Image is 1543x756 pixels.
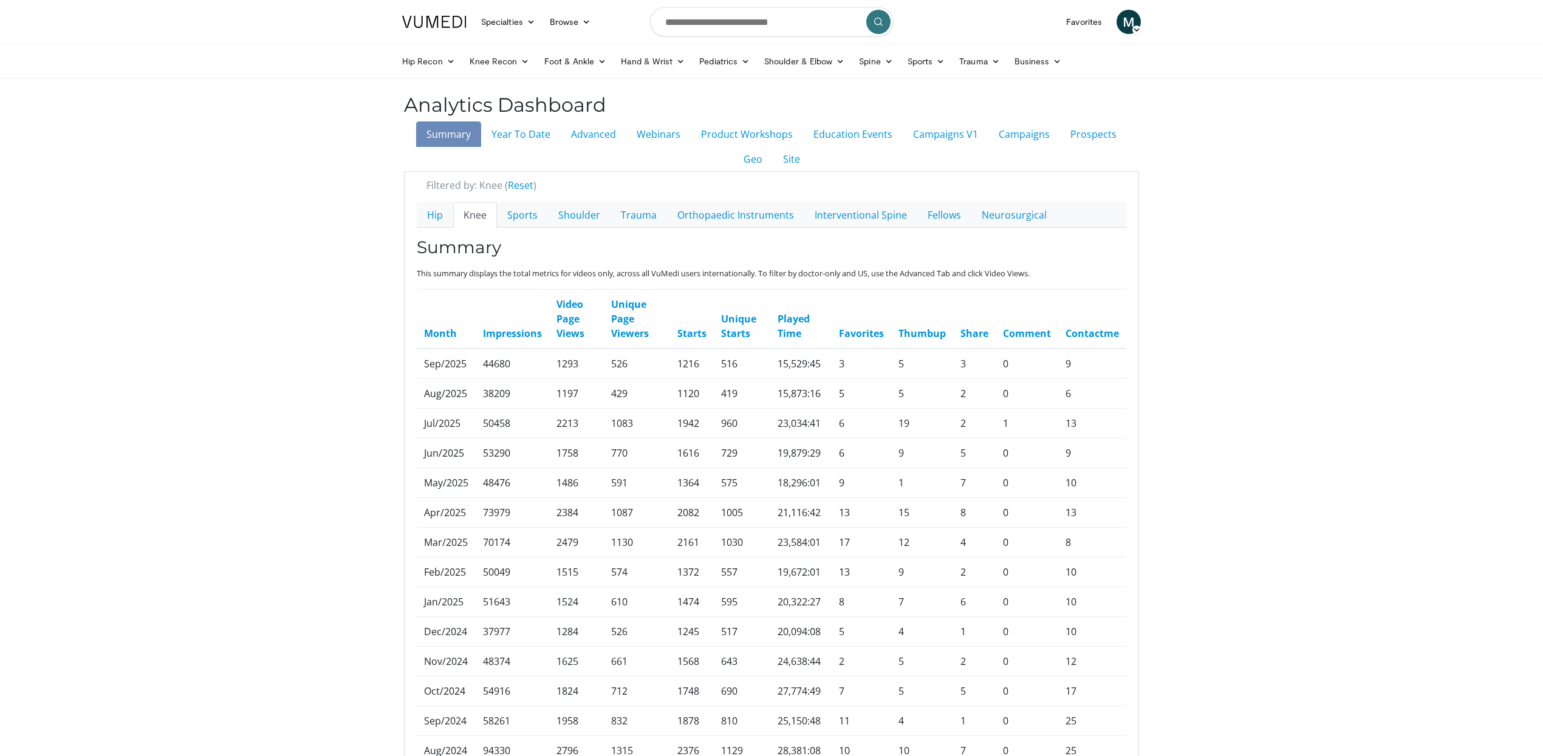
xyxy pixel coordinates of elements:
td: 6 [1058,379,1126,409]
h2: Analytics Dashboard [404,94,1139,117]
td: 10 [1058,557,1126,587]
td: 661 [604,647,670,676]
a: Contactme [1066,327,1119,340]
a: Favorites [1059,10,1109,34]
a: Webinars [626,121,691,147]
td: 12 [1058,647,1126,676]
td: 610 [604,587,670,617]
a: Hand & Wrist [614,49,692,73]
td: 23,584:01 [770,528,832,557]
a: Year To Date [481,121,561,147]
a: Interventional Spine [804,202,917,228]
td: 643 [714,647,771,676]
p: This summary displays the total metrics for videos only, across all VuMedi users internationally.... [417,268,1126,279]
td: 6 [832,409,891,438]
td: 6 [832,438,891,468]
td: 574 [604,557,670,587]
td: 5 [891,647,953,676]
td: 1284 [549,617,604,647]
td: 37977 [476,617,549,647]
a: Fellows [917,202,971,228]
td: 9 [1058,438,1126,468]
td: 810 [714,706,771,736]
td: 0 [996,379,1058,409]
td: 1824 [549,676,604,706]
img: VuMedi Logo [402,16,467,28]
td: 1 [953,617,996,647]
a: M [1117,10,1141,34]
td: 2 [832,647,891,676]
td: Oct/2024 [417,676,476,706]
td: 11 [832,706,891,736]
td: 0 [996,498,1058,528]
a: Impressions [483,327,542,340]
td: 2161 [670,528,714,557]
td: Jul/2025 [417,409,476,438]
td: 13 [1058,409,1126,438]
td: 712 [604,676,670,706]
a: Summary [416,121,481,147]
a: Played Time [778,312,810,340]
td: 960 [714,409,771,438]
td: 0 [996,587,1058,617]
td: 832 [604,706,670,736]
td: 5 [891,676,953,706]
td: 7 [891,587,953,617]
td: 2 [953,379,996,409]
a: Neurosurgical [971,202,1057,228]
td: 5 [832,379,891,409]
td: 20,094:08 [770,617,832,647]
a: Thumbup [898,327,946,340]
td: 1758 [549,438,604,468]
td: 1083 [604,409,670,438]
td: 0 [996,438,1058,468]
td: 516 [714,349,771,379]
td: 1 [891,468,953,498]
td: 419 [714,379,771,409]
td: 13 [832,557,891,587]
td: 1293 [549,349,604,379]
a: Starts [677,327,706,340]
td: 15,873:16 [770,379,832,409]
td: 19 [891,409,953,438]
td: 1625 [549,647,604,676]
td: 9 [891,557,953,587]
td: Apr/2025 [417,498,476,528]
a: Knee Recon [462,49,537,73]
td: 5 [953,676,996,706]
td: 1486 [549,468,604,498]
td: 1 [996,409,1058,438]
td: 8 [1058,528,1126,557]
a: Campaigns V1 [903,121,988,147]
td: 1087 [604,498,670,528]
a: Knee [453,202,497,228]
td: 51643 [476,587,549,617]
a: Unique Starts [721,312,756,340]
td: 1524 [549,587,604,617]
td: Mar/2025 [417,528,476,557]
td: 15,529:45 [770,349,832,379]
td: 4 [953,528,996,557]
td: 1364 [670,468,714,498]
td: 575 [714,468,771,498]
a: Pediatrics [692,49,757,73]
td: 19,672:01 [770,557,832,587]
td: 17 [1058,676,1126,706]
a: Comment [1003,327,1051,340]
td: 10 [1058,587,1126,617]
td: 729 [714,438,771,468]
a: Foot & Ankle [537,49,614,73]
td: 1245 [670,617,714,647]
td: 1515 [549,557,604,587]
td: 429 [604,379,670,409]
a: Reset [508,179,533,192]
td: 20,322:27 [770,587,832,617]
td: 1030 [714,528,771,557]
td: 23,034:41 [770,409,832,438]
td: 48476 [476,468,549,498]
td: 1942 [670,409,714,438]
td: 557 [714,557,771,587]
td: 0 [996,468,1058,498]
a: Sports [900,49,953,73]
td: 10 [1058,617,1126,647]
